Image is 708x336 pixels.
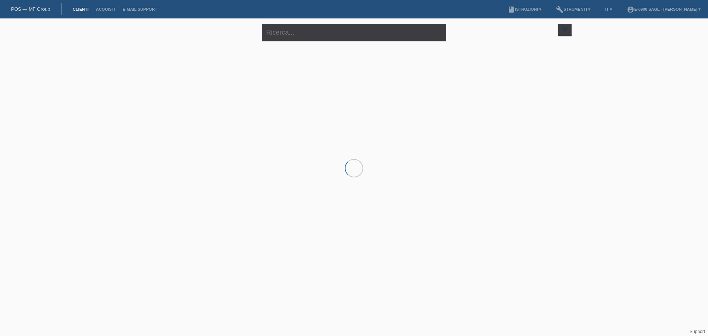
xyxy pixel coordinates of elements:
[623,7,704,11] a: account_circleE-6900 Sagl - [PERSON_NAME] ▾
[69,7,92,11] a: Clienti
[556,6,563,13] i: build
[627,6,634,13] i: account_circle
[119,7,161,11] a: E-mail Support
[552,7,594,11] a: buildStrumenti ▾
[508,6,515,13] i: book
[601,7,616,11] a: IT ▾
[262,24,446,41] input: Ricerca...
[561,25,569,34] i: filter_list
[11,6,50,12] a: POS — MF Group
[92,7,119,11] a: Acquisti
[504,7,545,11] a: bookIstruzioni ▾
[690,329,705,334] a: Support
